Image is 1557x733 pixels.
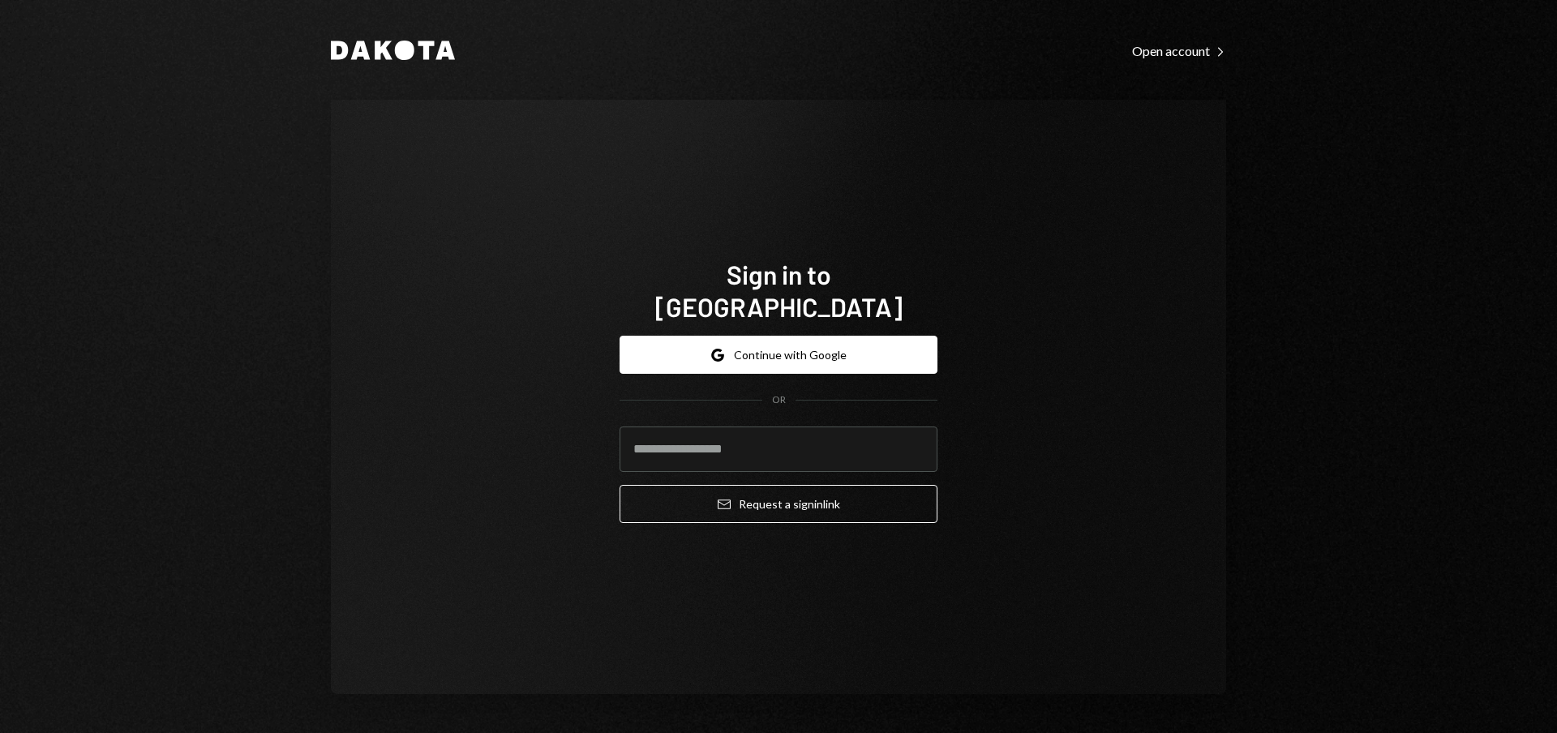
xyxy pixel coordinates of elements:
[772,393,786,407] div: OR
[1132,41,1226,59] a: Open account
[620,336,937,374] button: Continue with Google
[620,485,937,523] button: Request a signinlink
[620,258,937,323] h1: Sign in to [GEOGRAPHIC_DATA]
[1132,43,1226,59] div: Open account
